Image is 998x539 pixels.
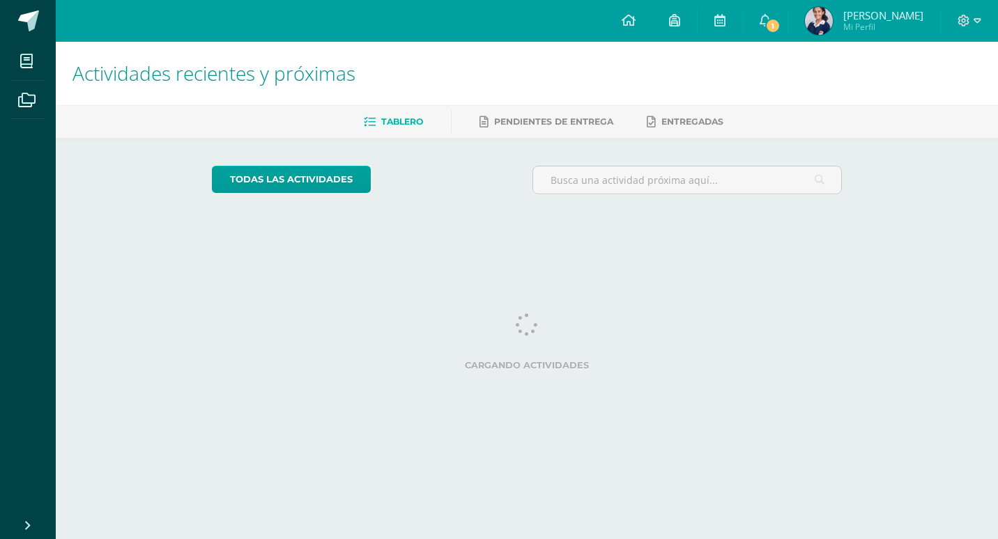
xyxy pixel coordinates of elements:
span: 1 [765,18,781,33]
span: [PERSON_NAME] [843,8,923,22]
span: Pendientes de entrega [494,116,613,127]
a: Pendientes de entrega [479,111,613,133]
span: Mi Perfil [843,21,923,33]
a: todas las Actividades [212,166,371,193]
img: e02daa564f9ae22352469c3b1ab1c877.png [805,7,833,35]
label: Cargando actividades [212,360,843,370]
input: Busca una actividad próxima aquí... [533,166,842,194]
span: Entregadas [661,116,723,127]
span: Tablero [381,116,423,127]
span: Actividades recientes y próximas [72,60,355,86]
a: Entregadas [647,111,723,133]
a: Tablero [364,111,423,133]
